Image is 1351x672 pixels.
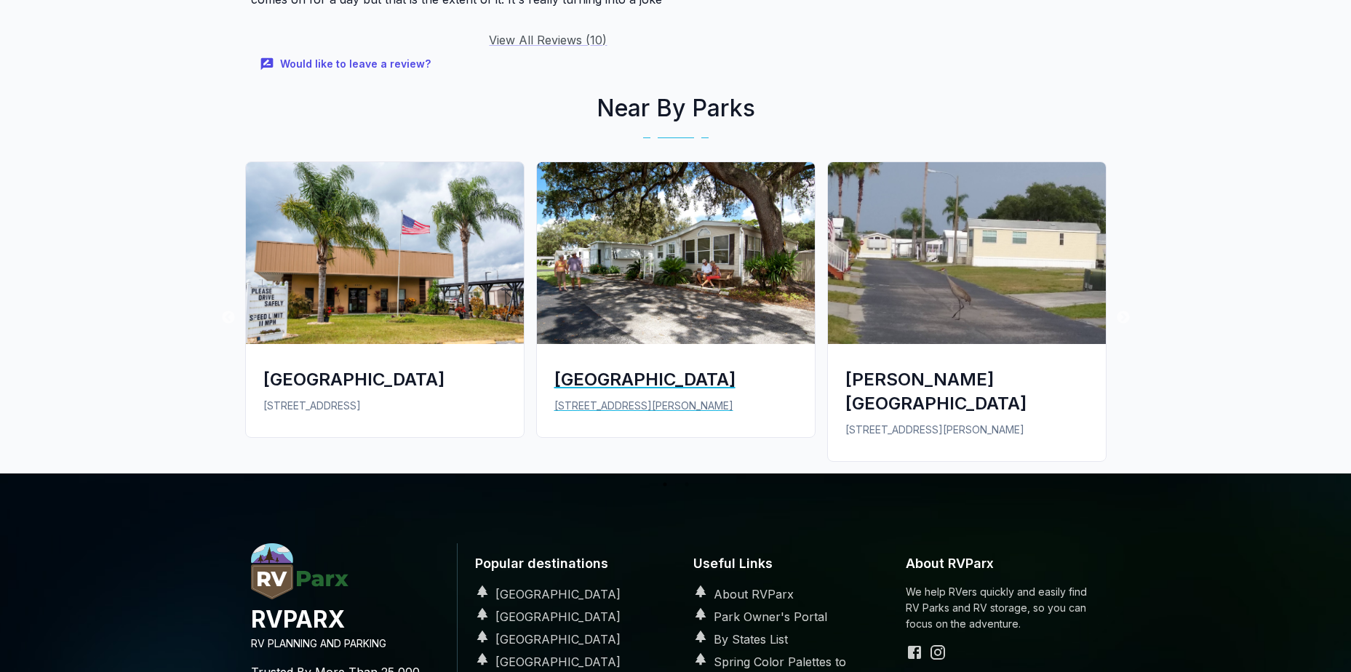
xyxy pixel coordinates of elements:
[688,609,827,624] a: Park Owner's Portal
[251,604,445,636] h4: RVPARX
[530,161,821,449] a: Sweetwater RV Resort[GEOGRAPHIC_DATA][STREET_ADDRESS][PERSON_NAME]
[821,161,1112,473] a: Glen Haven RV Resort[PERSON_NAME][GEOGRAPHIC_DATA][STREET_ADDRESS][PERSON_NAME]
[688,543,882,585] h6: Useful Links
[554,367,797,391] div: [GEOGRAPHIC_DATA]
[680,477,694,492] button: 2
[688,632,788,647] a: By States List
[251,49,442,80] button: Would like to leave a review?
[688,587,794,601] a: About RVParx
[469,632,621,647] a: [GEOGRAPHIC_DATA]
[246,162,524,344] img: Hillcrest RV Resort
[845,367,1088,415] div: [PERSON_NAME][GEOGRAPHIC_DATA]
[537,162,815,344] img: Sweetwater RV Resort
[469,609,621,624] a: [GEOGRAPHIC_DATA]
[469,543,664,585] h6: Popular destinations
[828,162,1106,344] img: Glen Haven RV Resort
[658,477,672,492] button: 1
[263,398,506,414] p: [STREET_ADDRESS]
[251,588,445,652] a: RVParx.comRVPARXRV PLANNING AND PARKING
[469,655,621,669] a: [GEOGRAPHIC_DATA]
[469,587,621,601] a: [GEOGRAPHIC_DATA]
[251,636,445,652] p: RV PLANNING AND PARKING
[906,543,1101,585] h6: About RVParx
[251,543,348,599] img: RVParx.com
[1116,311,1131,325] button: Next
[239,161,530,449] a: Hillcrest RV Resort[GEOGRAPHIC_DATA][STREET_ADDRESS]
[906,584,1101,632] p: We help RVers quickly and easily find RV Parks and RV storage, so you can focus on the adventure.
[263,367,506,391] div: [GEOGRAPHIC_DATA]
[554,398,797,414] p: [STREET_ADDRESS][PERSON_NAME]
[845,422,1088,438] p: [STREET_ADDRESS][PERSON_NAME]
[239,91,1112,126] h2: Near By Parks
[489,33,607,47] a: View All Reviews (10)
[221,311,236,325] button: Previous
